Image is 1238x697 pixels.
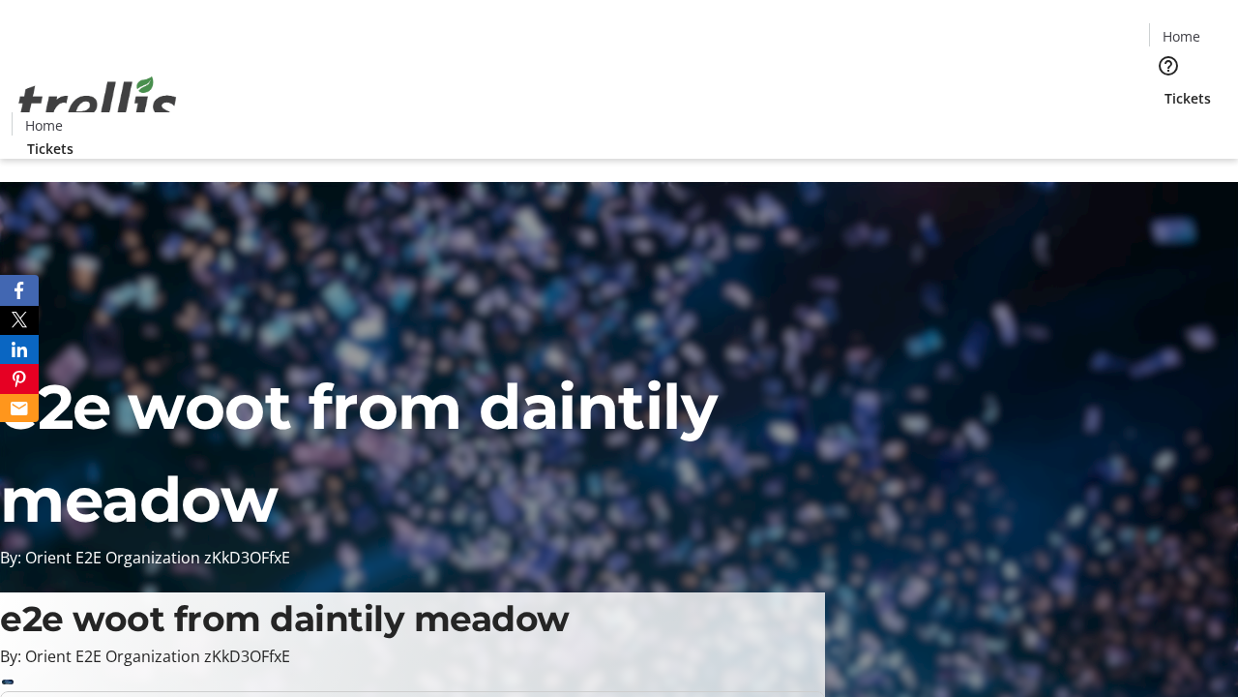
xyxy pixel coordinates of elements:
[12,138,89,159] a: Tickets
[1163,26,1200,46] span: Home
[1149,108,1188,147] button: Cart
[25,115,63,136] span: Home
[1149,46,1188,85] button: Help
[1164,88,1211,108] span: Tickets
[1149,88,1226,108] a: Tickets
[13,115,74,136] a: Home
[12,55,184,152] img: Orient E2E Organization zKkD3OFfxE's Logo
[27,138,74,159] span: Tickets
[1150,26,1212,46] a: Home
